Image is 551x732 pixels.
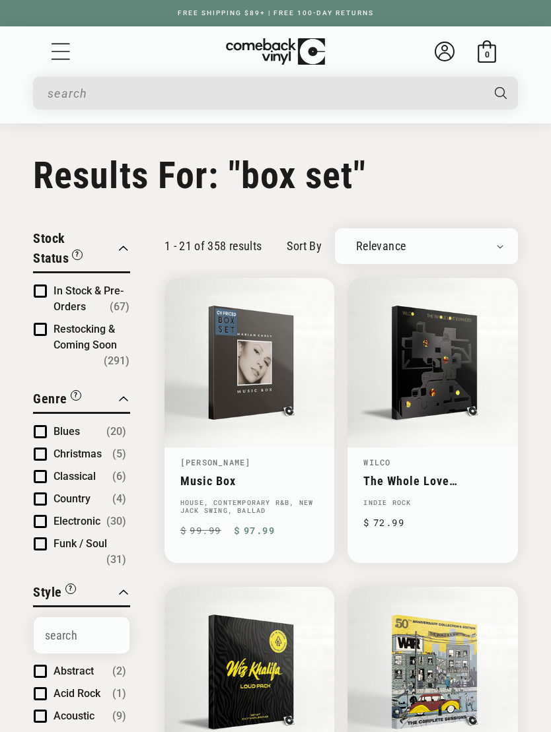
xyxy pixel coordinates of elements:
span: Style [33,584,62,600]
div: Search [33,77,518,110]
span: Restocking & Coming Soon [54,323,117,351]
span: Blues [54,425,80,438]
span: Number of products: (4) [112,491,126,507]
input: search [48,80,482,107]
span: Number of products: (30) [106,514,126,529]
span: Number of products: (9) [112,708,126,724]
p: 1 - 21 of 358 results [165,239,262,253]
span: Number of products: (20) [106,424,126,440]
span: Stock Status [33,230,69,266]
button: Filter by Stock Status [33,228,117,271]
button: Filter by Style [33,582,76,605]
span: Acid Rock [54,687,100,700]
span: 0 [485,50,490,59]
span: Number of products: (31) [106,552,126,568]
button: Filter by Genre [33,389,81,412]
span: Abstract [54,665,94,677]
span: Classical [54,470,96,482]
img: ComebackVinyl.com [226,38,325,65]
a: Wilco [363,457,390,467]
span: Number of products: (291) [104,353,129,369]
span: Country [54,492,91,505]
span: Number of products: (67) [110,299,129,315]
a: The Whole Love Expanded [363,474,502,488]
input: Search Options [34,617,129,653]
span: Christmas [54,448,102,460]
span: Funk / Soul [54,537,107,550]
span: In Stock & Pre-Orders [54,284,124,313]
a: [PERSON_NAME] [180,457,251,467]
span: Number of products: (2) [112,663,126,679]
h1: Results For: "box set" [33,154,518,197]
a: Music Box [180,474,319,488]
summary: Menu [50,40,72,63]
a: FREE SHIPPING $89+ | FREE 100-DAY RETURNS [165,9,387,17]
span: Electronic [54,515,100,527]
label: sort by [287,237,322,255]
span: Genre [33,391,67,407]
span: Number of products: (1) [112,686,126,702]
span: Number of products: (5) [112,446,126,462]
span: Number of products: (6) [112,469,126,484]
span: Acoustic [54,710,94,722]
button: Search [483,77,519,110]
